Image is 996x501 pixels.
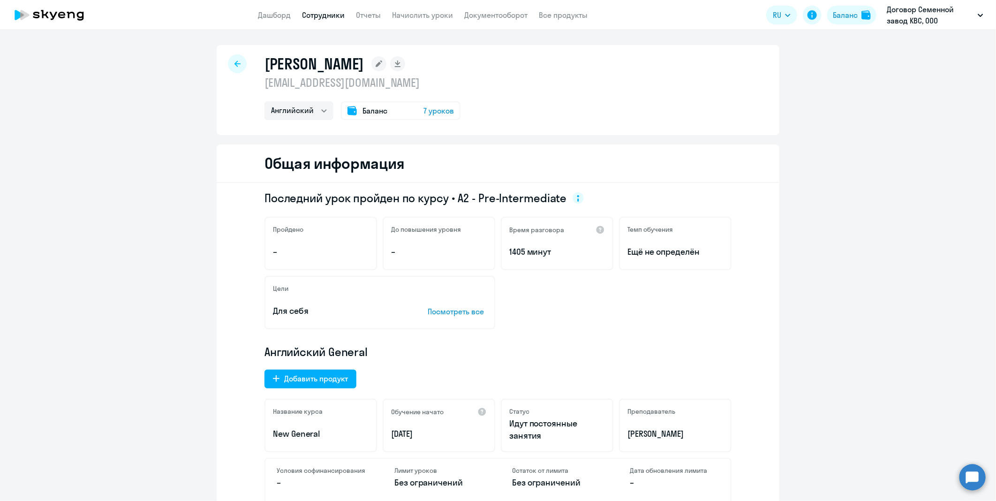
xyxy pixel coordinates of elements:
[627,428,723,440] p: [PERSON_NAME]
[630,477,719,489] p: –
[827,6,876,24] button: Балансbalance
[277,477,366,489] p: –
[627,225,673,234] h5: Темп обучения
[264,75,460,90] p: [EMAIL_ADDRESS][DOMAIN_NAME]
[392,10,453,20] a: Начислить уроки
[394,466,484,475] h4: Лимит уроков
[512,477,602,489] p: Без ограничений
[391,408,444,416] h5: Обучение начато
[258,10,291,20] a: Дашборд
[882,4,988,26] button: Договор Семенной завод КВС, ООО "СЕМЕННОЙ ЗАВОД КВС"
[766,6,797,24] button: RU
[509,407,529,416] h5: Статус
[273,305,399,317] p: Для себя
[391,428,487,440] p: [DATE]
[391,246,487,258] p: –
[273,428,369,440] p: New General
[273,246,369,258] p: –
[833,9,858,21] div: Баланс
[264,344,368,359] span: Английский General
[273,407,323,416] h5: Название курса
[627,407,675,416] h5: Преподаватель
[273,225,303,234] h5: Пройдено
[362,105,387,116] span: Баланс
[264,190,567,205] span: Последний урок пройден по курсу • A2 - Pre-Intermediate
[273,284,288,293] h5: Цели
[428,306,487,317] p: Посмотреть все
[464,10,528,20] a: Документооборот
[264,54,364,73] h1: [PERSON_NAME]
[509,417,605,442] p: Идут постоянные занятия
[887,4,974,26] p: Договор Семенной завод КВС, ООО "СЕМЕННОЙ ЗАВОД КВС"
[277,466,366,475] h4: Условия софинансирования
[509,246,605,258] p: 1405 минут
[539,10,588,20] a: Все продукты
[512,466,602,475] h4: Остаток от лимита
[627,246,723,258] span: Ещё не определён
[391,225,461,234] h5: До повышения уровня
[284,373,348,384] div: Добавить продукт
[356,10,381,20] a: Отчеты
[394,477,484,489] p: Без ограничений
[630,466,719,475] h4: Дата обновления лимита
[302,10,345,20] a: Сотрудники
[861,10,871,20] img: balance
[264,154,405,173] h2: Общая информация
[509,226,564,234] h5: Время разговора
[773,9,781,21] span: RU
[423,105,454,116] span: 7 уроков
[264,370,356,388] button: Добавить продукт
